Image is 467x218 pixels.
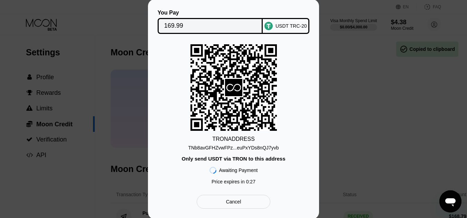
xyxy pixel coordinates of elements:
div: Cancel [226,199,241,205]
div: TNb8avGFHZvwFPz...euPxYDs8nQJ7yvb [188,142,279,151]
div: You PayUSDT TRC-20 [158,10,309,34]
div: Cancel [197,195,270,209]
div: Price expires in [212,179,255,184]
div: TRON ADDRESS [212,136,255,142]
div: Only send USDT via TRON to this address [181,156,285,162]
div: You Pay [158,10,263,16]
div: Awaiting Payment [219,167,258,173]
iframe: Button to launch messaging window [439,190,461,212]
span: 0 : 27 [246,179,255,184]
div: TNb8avGFHZvwFPz...euPxYDs8nQJ7yvb [188,145,279,151]
div: USDT TRC-20 [275,23,307,29]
